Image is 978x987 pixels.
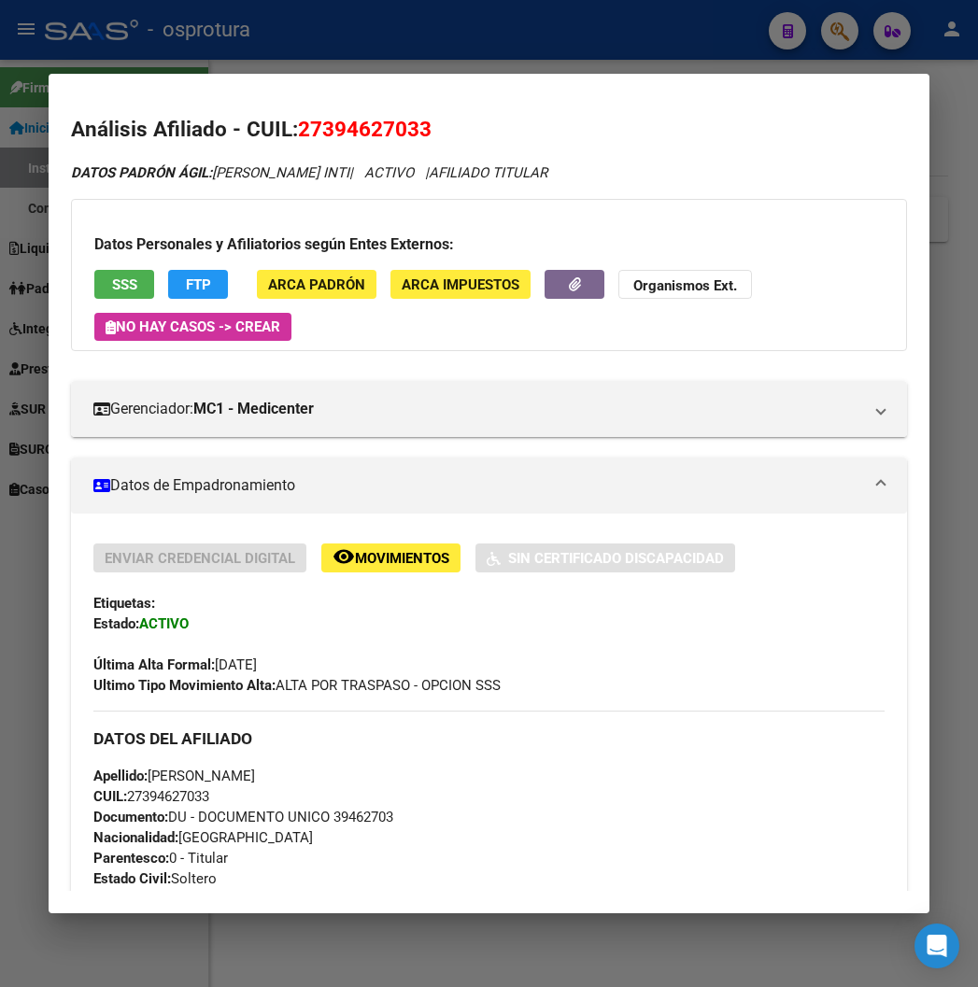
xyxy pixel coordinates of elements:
[93,850,228,867] span: 0 - Titular
[93,474,861,497] mat-panel-title: Datos de Empadronamiento
[298,117,432,141] span: 27394627033
[93,677,276,694] strong: Ultimo Tipo Movimiento Alta:
[93,677,501,694] span: ALTA POR TRASPASO - OPCION SSS
[93,398,861,420] mat-panel-title: Gerenciador:
[93,728,884,749] h3: DATOS DEL AFILIADO
[94,313,291,341] button: No hay casos -> Crear
[71,381,906,437] mat-expansion-panel-header: Gerenciador:MC1 - Medicenter
[71,164,212,181] strong: DATOS PADRÓN ÁGIL:
[93,768,255,784] span: [PERSON_NAME]
[93,829,178,846] strong: Nacionalidad:
[93,656,215,673] strong: Última Alta Formal:
[93,656,257,673] span: [DATE]
[93,870,217,887] span: Soltero
[71,164,349,181] span: [PERSON_NAME] INTI
[93,809,168,825] strong: Documento:
[93,850,169,867] strong: Parentesco:
[355,550,449,567] span: Movimientos
[93,615,139,632] strong: Estado:
[71,114,906,146] h2: Análisis Afiliado - CUIL:
[268,276,365,293] span: ARCA Padrón
[93,543,306,572] button: Enviar Credencial Digital
[333,545,355,568] mat-icon: remove_red_eye
[402,276,519,293] span: ARCA Impuestos
[390,270,531,299] button: ARCA Impuestos
[186,276,211,293] span: FTP
[93,768,148,784] strong: Apellido:
[93,809,393,825] span: DU - DOCUMENTO UNICO 39462703
[168,270,228,299] button: FTP
[93,870,171,887] strong: Estado Civil:
[112,276,137,293] span: SSS
[93,788,209,805] span: 27394627033
[508,550,724,567] span: Sin Certificado Discapacidad
[139,615,189,632] strong: ACTIVO
[93,829,313,846] span: [GEOGRAPHIC_DATA]
[93,788,127,805] strong: CUIL:
[618,270,752,299] button: Organismos Ext.
[105,550,295,567] span: Enviar Credencial Digital
[71,164,547,181] i: | ACTIVO |
[633,277,737,294] strong: Organismos Ext.
[94,270,154,299] button: SSS
[93,595,155,612] strong: Etiquetas:
[475,543,735,572] button: Sin Certificado Discapacidad
[257,270,376,299] button: ARCA Padrón
[193,398,314,420] strong: MC1 - Medicenter
[429,164,547,181] span: AFILIADO TITULAR
[94,233,883,256] h3: Datos Personales y Afiliatorios según Entes Externos:
[193,891,241,908] i: NO (00)
[321,543,461,572] button: Movimientos
[71,458,906,514] mat-expansion-panel-header: Datos de Empadronamiento
[914,924,959,968] div: Open Intercom Messenger
[106,318,280,335] span: No hay casos -> Crear
[93,891,186,908] strong: Discapacitado:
